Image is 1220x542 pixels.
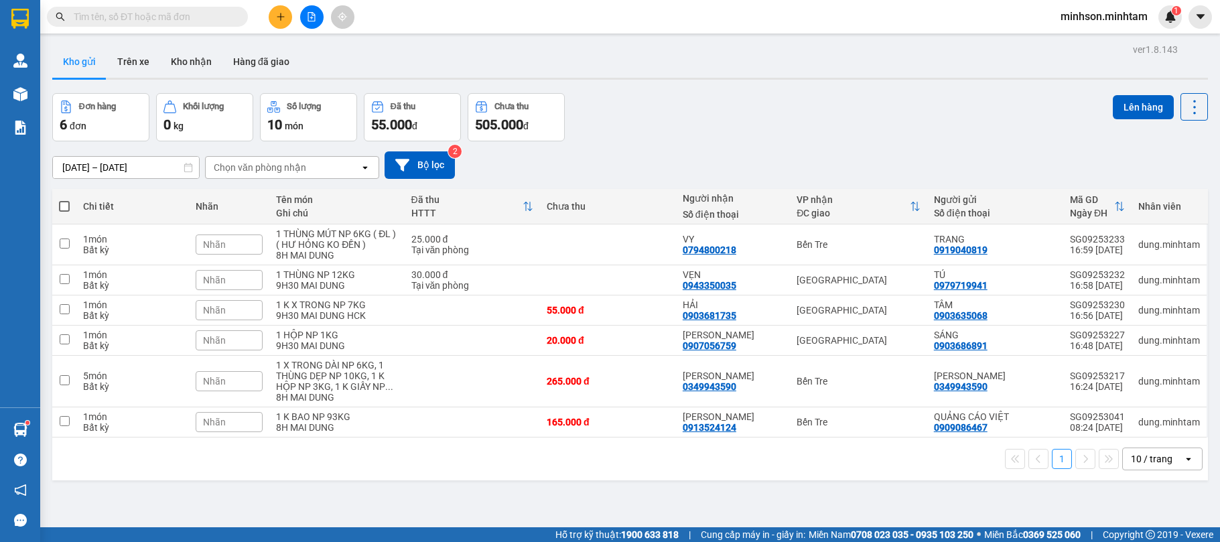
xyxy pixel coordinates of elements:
span: notification [14,484,27,496]
div: Bến Tre [797,376,921,387]
div: 9H30 MAI DUNG [276,340,397,351]
button: Hàng đã giao [222,46,300,78]
span: minhson.minhtam [1050,8,1158,25]
div: 1 THÙNG MÚT NP 6KG ( ĐL ) ( HƯ HỎNG KO ĐỀN ) [276,228,397,250]
div: 0349943590 [934,381,988,392]
div: 1 món [83,269,182,280]
strong: 0708 023 035 - 0935 103 250 [851,529,973,540]
div: HẢI [683,299,783,310]
strong: 0369 525 060 [1023,529,1081,540]
div: 265.000 đ [547,376,669,387]
button: Trên xe [107,46,160,78]
div: 9H30 MAI DUNG [276,280,397,291]
sup: 1 [1172,6,1181,15]
div: Chưa thu [494,102,529,111]
div: 25.000 đ [411,234,533,245]
span: 505.000 [475,117,523,133]
span: Nhãn [203,239,226,250]
img: warehouse-icon [13,423,27,437]
div: dung.minhtam [1138,275,1200,285]
div: Tại văn phòng [411,245,533,255]
div: TÂM [934,299,1057,310]
div: dung.minhtam [1138,376,1200,387]
span: copyright [1146,530,1155,539]
div: 0919040819 [934,245,988,255]
button: 1 [1052,449,1072,469]
div: Người gửi [934,194,1057,205]
div: Bất kỳ [83,340,182,351]
div: Đơn hàng [79,102,116,111]
div: 1 HỘP NP 1KG [276,330,397,340]
div: 0903681735 [683,310,736,321]
span: đơn [70,121,86,131]
span: 0 [163,117,171,133]
span: 6 [60,117,67,133]
div: 9H30 MAI DUNG HCK [276,310,397,321]
button: aim [331,5,354,29]
th: Toggle SortBy [405,189,540,224]
div: [GEOGRAPHIC_DATA] [797,275,921,285]
div: 8H MAI DUNG [276,250,397,261]
span: Nhãn [203,275,226,285]
span: Nhãn [203,376,226,387]
div: SG09253233 [1070,234,1125,245]
div: 8H MAI DUNG [276,422,397,433]
span: | [689,527,691,542]
span: 10 [267,117,282,133]
div: Người nhận [683,193,783,204]
div: Đã thu [411,194,523,205]
div: 08:24 [DATE] [1070,422,1125,433]
div: SG09253227 [1070,330,1125,340]
div: ver 1.8.143 [1133,42,1178,57]
span: aim [338,12,347,21]
svg: open [1183,454,1194,464]
div: ANH VŨ [683,411,783,422]
div: Bất kỳ [83,245,182,255]
div: Bất kỳ [83,280,182,291]
img: icon-new-feature [1164,11,1176,23]
div: Bến Tre [797,417,921,427]
div: ĐC giao [797,208,910,218]
svg: open [360,162,370,173]
span: file-add [307,12,316,21]
div: 16:59 [DATE] [1070,245,1125,255]
div: TÚ [934,269,1057,280]
div: Bất kỳ [83,381,182,392]
div: ANH HẢI [683,330,783,340]
div: dung.minhtam [1138,417,1200,427]
div: 16:24 [DATE] [1070,381,1125,392]
div: Đã thu [391,102,415,111]
div: 0979719941 [934,280,988,291]
input: Tìm tên, số ĐT hoặc mã đơn [74,9,232,24]
span: message [14,514,27,527]
div: 55.000 đ [547,305,669,316]
div: 0907056759 [683,340,736,351]
div: 16:56 [DATE] [1070,310,1125,321]
span: 1 [1174,6,1178,15]
div: 0903686891 [934,340,988,351]
div: VẸN [683,269,783,280]
div: Khối lượng [183,102,224,111]
div: [GEOGRAPHIC_DATA] [797,305,921,316]
span: ... [385,381,393,392]
div: 0349943590 [683,381,736,392]
div: dung.minhtam [1138,239,1200,250]
div: 16:58 [DATE] [1070,280,1125,291]
div: 1 món [83,299,182,310]
div: 165.000 đ [547,417,669,427]
div: SÁNG [934,330,1057,340]
div: 1 K X TRONG NP 7KG [276,299,397,310]
img: logo-vxr [11,9,29,29]
div: 0943350035 [683,280,736,291]
span: món [285,121,303,131]
div: dung.minhtam [1138,335,1200,346]
div: QUẢNG CÁO VIỆT [934,411,1057,422]
span: Miền Nam [809,527,973,542]
button: Bộ lọc [385,151,455,179]
button: Lên hàng [1113,95,1174,119]
img: warehouse-icon [13,54,27,68]
span: Cung cấp máy in - giấy in: [701,527,805,542]
div: Ghi chú [276,208,397,218]
span: question-circle [14,454,27,466]
div: HTTT [411,208,523,218]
